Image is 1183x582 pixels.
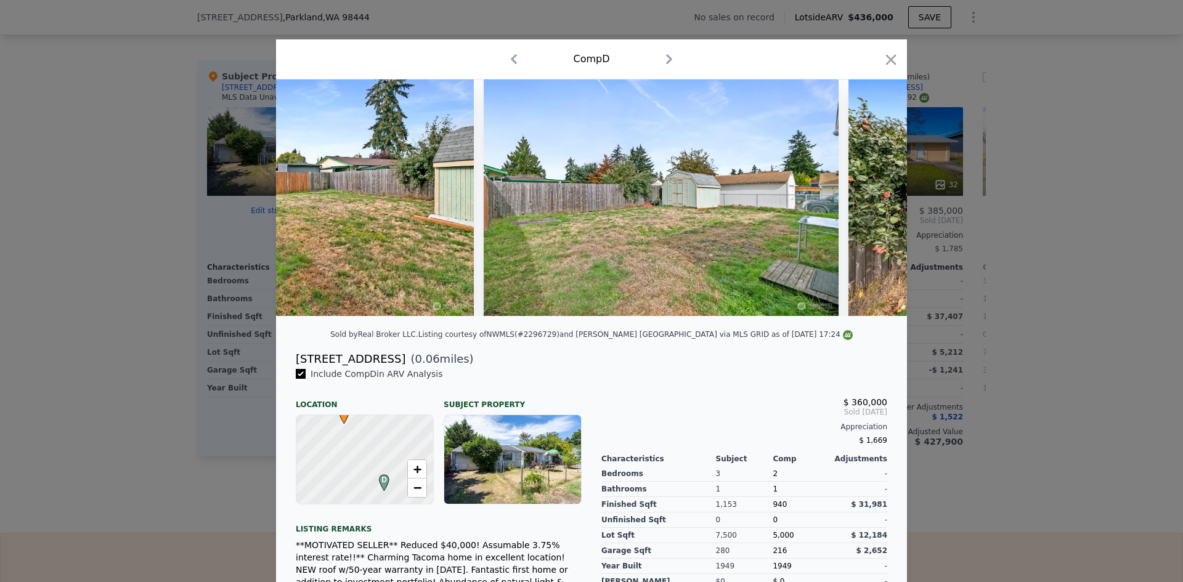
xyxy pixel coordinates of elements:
[830,512,887,528] div: -
[408,479,426,497] a: Zoom out
[773,515,778,524] span: 0
[773,546,787,555] span: 216
[773,482,830,497] div: 1
[601,482,716,497] div: Bathrooms
[716,543,773,559] div: 280
[413,461,421,477] span: +
[296,514,582,534] div: Listing remarks
[306,369,448,379] span: Include Comp D in ARV Analysis
[716,559,773,574] div: 1949
[330,330,418,339] div: Sold by Real Broker LLC .
[296,390,434,410] div: Location
[415,352,440,365] span: 0.06
[601,543,716,559] div: Garage Sqft
[856,546,887,555] span: $ 2,652
[830,482,887,497] div: -
[830,466,887,482] div: -
[716,466,773,482] div: 3
[844,397,887,407] span: $ 360,000
[716,482,773,497] div: 1
[716,454,773,464] div: Subject
[601,422,887,432] div: Appreciation
[716,528,773,543] div: 7,500
[418,330,853,339] div: Listing courtesy of NWMLS (#2296729) and [PERSON_NAME] [GEOGRAPHIC_DATA] via MLS GRID as of [DATE...
[773,454,830,464] div: Comp
[376,474,392,485] span: D
[773,469,778,478] span: 2
[601,497,716,512] div: Finished Sqft
[408,460,426,479] a: Zoom in
[601,512,716,528] div: Unfinished Sqft
[773,500,787,509] span: 940
[851,500,887,509] span: $ 31,981
[851,531,887,540] span: $ 12,184
[601,454,716,464] div: Characteristics
[859,436,887,445] span: $ 1,669
[601,528,716,543] div: Lot Sqft
[405,350,473,368] span: ( miles)
[843,330,853,340] img: NWMLS Logo
[119,79,474,316] img: Property Img
[601,559,716,574] div: Year Built
[573,52,609,67] div: Comp D
[376,474,383,482] div: D
[773,531,794,540] span: 5,000
[830,454,887,464] div: Adjustments
[716,512,773,528] div: 0
[601,407,887,417] span: Sold [DATE]
[716,497,773,512] div: 1,153
[830,559,887,574] div: -
[601,466,716,482] div: Bedrooms
[444,390,582,410] div: Subject Property
[413,480,421,495] span: −
[484,79,839,316] img: Property Img
[296,350,405,368] div: [STREET_ADDRESS]
[773,559,830,574] div: 1949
